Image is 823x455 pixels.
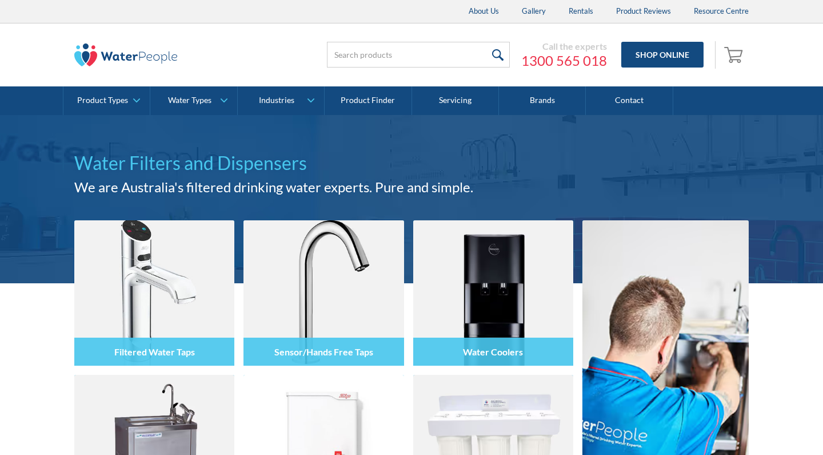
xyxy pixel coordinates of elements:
img: Sensor/Hands Free Taps [243,220,403,366]
div: Product Types [77,96,128,105]
a: 1300 565 018 [521,52,607,69]
a: Servicing [412,86,499,115]
a: Contact [586,86,673,115]
img: The Water People [74,43,177,66]
input: Search products [327,42,510,68]
h4: Filtered Water Taps [114,346,195,357]
div: Industries [259,96,294,105]
a: Shop Online [621,42,704,68]
a: Industries [238,86,324,115]
div: Water Types [168,96,211,105]
img: Water Coolers [413,220,573,366]
a: Open cart [721,41,749,69]
a: Brands [499,86,586,115]
a: Product Types [63,86,150,115]
h4: Water Coolers [463,346,523,357]
h4: Sensor/Hands Free Taps [274,346,373,357]
div: Call the experts [521,41,607,52]
a: Water Types [150,86,237,115]
a: Product Finder [325,86,411,115]
img: Filtered Water Taps [74,220,234,366]
img: shopping cart [724,45,746,64]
